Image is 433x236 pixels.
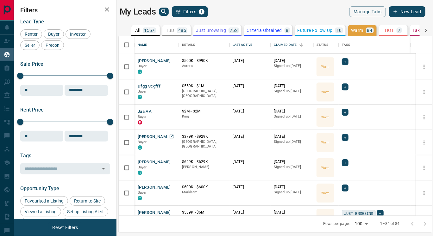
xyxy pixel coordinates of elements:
p: Warm [321,165,329,170]
p: Rows per page: [323,221,350,227]
p: Signed up [DATE] [274,114,310,119]
div: condos.ca [138,196,142,200]
p: Warm [321,115,329,119]
div: Claimed Date [271,36,313,54]
p: Contacted [DATE] [233,215,267,220]
span: Sale Price [20,61,43,67]
p: $500K - $990K [182,58,226,64]
div: Name [138,36,147,54]
p: [PERSON_NAME] [182,165,226,170]
div: 100 [352,219,370,228]
span: + [344,84,346,90]
p: [DATE] [274,185,310,190]
span: Precon [43,43,62,48]
div: + [377,210,384,217]
div: Set up Listing Alert [63,207,108,216]
p: Criteria Obtained [247,28,282,33]
div: + [342,109,348,116]
button: Open [99,164,108,173]
p: Warm [321,140,329,145]
p: 485 [178,28,186,33]
p: 10 [336,28,342,33]
p: [DATE] [233,83,267,89]
span: + [344,58,346,65]
button: Jaa AA [138,109,152,115]
p: $559K - $1M [182,83,226,89]
span: Return to Site [72,198,103,203]
div: + [342,134,348,141]
button: Filters1 [172,6,208,17]
p: $600K - $600K [182,185,226,190]
p: 752 [230,28,238,33]
div: Precon [41,40,64,50]
button: more [419,138,429,147]
button: New Lead [389,6,425,17]
button: [PERSON_NAME] [138,58,171,64]
div: + [342,83,348,90]
button: more [419,62,429,71]
div: + [342,58,348,65]
p: [DATE] [274,83,310,89]
div: Claimed Date [274,36,297,54]
p: [DATE] [274,210,310,215]
button: Manage Tabs [349,6,386,17]
p: [DATE] [233,58,267,64]
div: Tags [342,36,350,54]
div: Details [179,36,229,54]
p: Toronto [182,215,226,230]
p: 8 [286,28,288,33]
div: + [342,159,348,166]
div: Renter [20,29,42,39]
div: Last Active [229,36,271,54]
button: [PERSON_NAME] [138,210,171,216]
h1: My Leads [120,7,156,17]
button: more [419,214,429,223]
span: JUST BROWSING [344,210,373,216]
div: Seller [20,40,40,50]
span: Seller [22,43,37,48]
div: property.ca [138,120,142,124]
span: Favourited a Listing [22,198,66,203]
div: Buyer [44,29,64,39]
a: Open in New Tab [167,132,176,141]
span: Buyer [138,165,147,169]
h2: Filters [20,6,110,14]
span: Viewed a Listing [22,209,59,214]
p: Signed up [DATE] [274,165,310,170]
div: Status [317,36,329,54]
p: 1557 [144,28,155,33]
div: condos.ca [138,95,142,99]
span: Buyer [138,191,147,195]
p: Just Browsing [196,28,226,33]
p: [DATE] [233,159,267,165]
div: Name [135,36,179,54]
p: Warm [321,64,329,69]
p: Future Follow Up [298,28,333,33]
button: [PERSON_NAME] [138,185,171,191]
span: Buyer [138,140,147,144]
p: Warm [351,28,363,33]
button: more [419,112,429,122]
p: $629K - $629K [182,159,226,165]
p: Signed up [DATE] [274,89,310,94]
span: + [344,134,346,141]
span: Rent Price [20,107,44,113]
button: Dfgg Scgfff [138,83,160,89]
div: condos.ca [138,171,142,175]
div: Viewed a Listing [20,207,61,216]
div: Last Active [233,36,252,54]
div: + [342,185,348,191]
p: $589K - $6M [182,210,226,215]
p: [DATE] [274,159,310,165]
span: + [344,160,346,166]
p: Warm [321,89,329,94]
span: Buyer [138,64,147,68]
span: Renter [22,32,40,37]
p: Signed up [DATE] [274,190,310,195]
p: Warm [321,191,329,195]
p: [DATE] [233,134,267,139]
p: [DATE] [274,134,310,139]
button: search button [159,8,169,16]
p: HOT [385,28,394,33]
div: Details [182,36,195,54]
